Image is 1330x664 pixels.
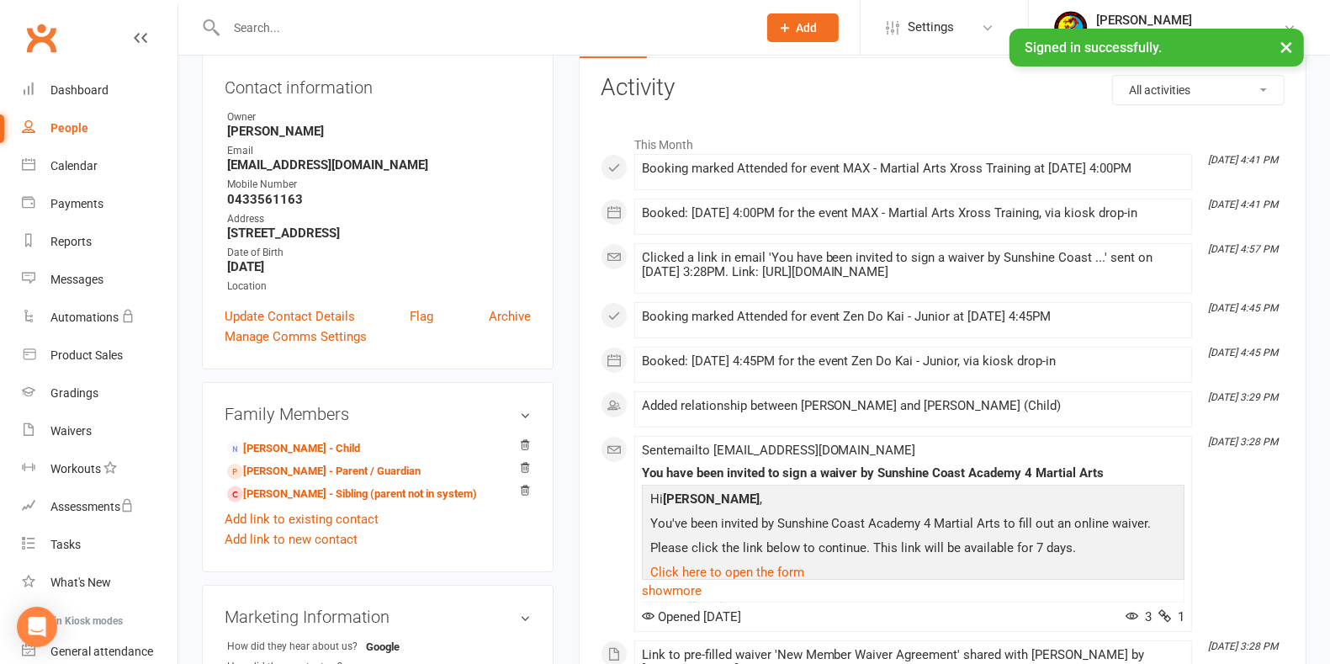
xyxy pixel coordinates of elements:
li: This Month [601,127,1285,154]
i: [DATE] 4:41 PM [1208,154,1278,166]
div: [PERSON_NAME] [1096,13,1283,28]
span: Add [797,21,818,35]
a: Archive [489,306,531,327]
div: Clicked a link in email 'You have been invited to sign a waiver by Sunshine Coast ...' sent on [D... [642,251,1184,279]
h3: Activity [601,75,1285,101]
p: You've been invited by Sunshine Coast Academy 4 Martial Arts to fill out an online waiver. [646,513,1180,538]
strong: [PERSON_NAME] [227,124,531,139]
div: Messages [50,273,103,286]
div: Open Intercom Messenger [17,607,57,647]
a: [PERSON_NAME] - Parent / Guardian [227,463,421,481]
a: Product Sales [22,337,178,374]
a: Gradings [22,374,178,412]
h3: Family Members [225,405,531,423]
a: [PERSON_NAME] - Child [227,440,360,458]
a: Reports [22,223,178,261]
div: People [50,121,88,135]
a: Workouts [22,450,178,488]
a: show more [642,579,1184,603]
i: [DATE] 3:29 PM [1208,391,1278,403]
strong: [EMAIL_ADDRESS][DOMAIN_NAME] [227,157,531,173]
a: Payments [22,185,178,223]
div: What's New [50,576,111,589]
div: Payments [50,197,103,210]
div: Calendar [50,159,98,173]
div: Dashboard [50,83,109,97]
div: [GEOGRAPHIC_DATA] 4 Martial Arts [1096,28,1283,43]
a: Update Contact Details [225,306,355,327]
strong: [STREET_ADDRESS] [227,226,531,241]
button: Add [767,13,839,42]
div: Assessments [50,500,134,513]
a: Flag [410,306,433,327]
div: Booked: [DATE] 4:45PM for the event Zen Do Kai - Junior, via kiosk drop-in [642,354,1184,369]
a: What's New [22,564,178,602]
a: Automations [22,299,178,337]
span: Sent email to [EMAIL_ADDRESS][DOMAIN_NAME] [642,443,916,458]
a: Assessments [22,488,178,526]
span: Settings [908,8,954,46]
div: Date of Birth [227,245,531,261]
div: Mobile Number [227,177,531,193]
div: Reports [50,235,92,248]
div: Booking marked Attended for event Zen Do Kai - Junior at [DATE] 4:45PM [642,310,1184,324]
div: Booked: [DATE] 4:00PM for the event MAX - Martial Arts Xross Training, via kiosk drop-in [642,206,1184,220]
i: [DATE] 3:28 PM [1208,436,1278,448]
div: Added relationship between [PERSON_NAME] and [PERSON_NAME] (Child) [642,399,1184,413]
span: Opened [DATE] [642,609,741,624]
a: Dashboard [22,72,178,109]
strong: 0433561163 [227,192,531,207]
i: [DATE] 4:45 PM [1208,347,1278,359]
a: Clubworx [20,17,62,59]
button: × [1271,29,1301,65]
strong: [PERSON_NAME] [663,491,760,507]
a: Messages [22,261,178,299]
div: Booking marked Attended for event MAX - Martial Arts Xross Training at [DATE] 4:00PM [642,162,1184,176]
div: Waivers [50,424,92,438]
a: [PERSON_NAME] - Sibling (parent not in system) [227,486,477,503]
strong: Google [366,640,463,653]
a: Calendar [22,147,178,185]
div: General attendance [50,645,153,658]
i: [DATE] 4:57 PM [1208,243,1278,255]
div: Address [227,211,531,227]
a: Manage Comms Settings [225,327,367,347]
h3: Contact information [225,72,531,97]
div: Gradings [50,386,98,400]
a: People [22,109,178,147]
div: Product Sales [50,348,123,362]
input: Search... [221,16,745,40]
a: Tasks [22,526,178,564]
p: Please click the link below to continue. This link will be available for 7 days. [646,538,1180,562]
span: Signed in successfully. [1025,40,1162,56]
div: Owner [227,109,531,125]
i: [DATE] 4:45 PM [1208,302,1278,314]
a: Click here to open the form [650,565,804,580]
p: Hi , [646,489,1180,513]
i: [DATE] 3:28 PM [1208,640,1278,652]
i: [DATE] 4:41 PM [1208,199,1278,210]
a: Waivers [22,412,178,450]
img: thumb_image1683609340.png [1054,11,1088,45]
div: Location [227,279,531,295]
span: 3 [1126,609,1152,624]
a: Add link to existing contact [225,509,379,529]
div: You have been invited to sign a waiver by Sunshine Coast Academy 4 Martial Arts [642,466,1184,481]
h3: Marketing Information [225,608,531,626]
a: Add link to new contact [225,529,358,550]
div: Automations [50,311,119,324]
div: How did they hear about us? [227,639,366,655]
span: 1 [1158,609,1184,624]
div: Email [227,143,531,159]
div: Workouts [50,462,101,475]
div: Tasks [50,538,81,551]
strong: [DATE] [227,259,531,274]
